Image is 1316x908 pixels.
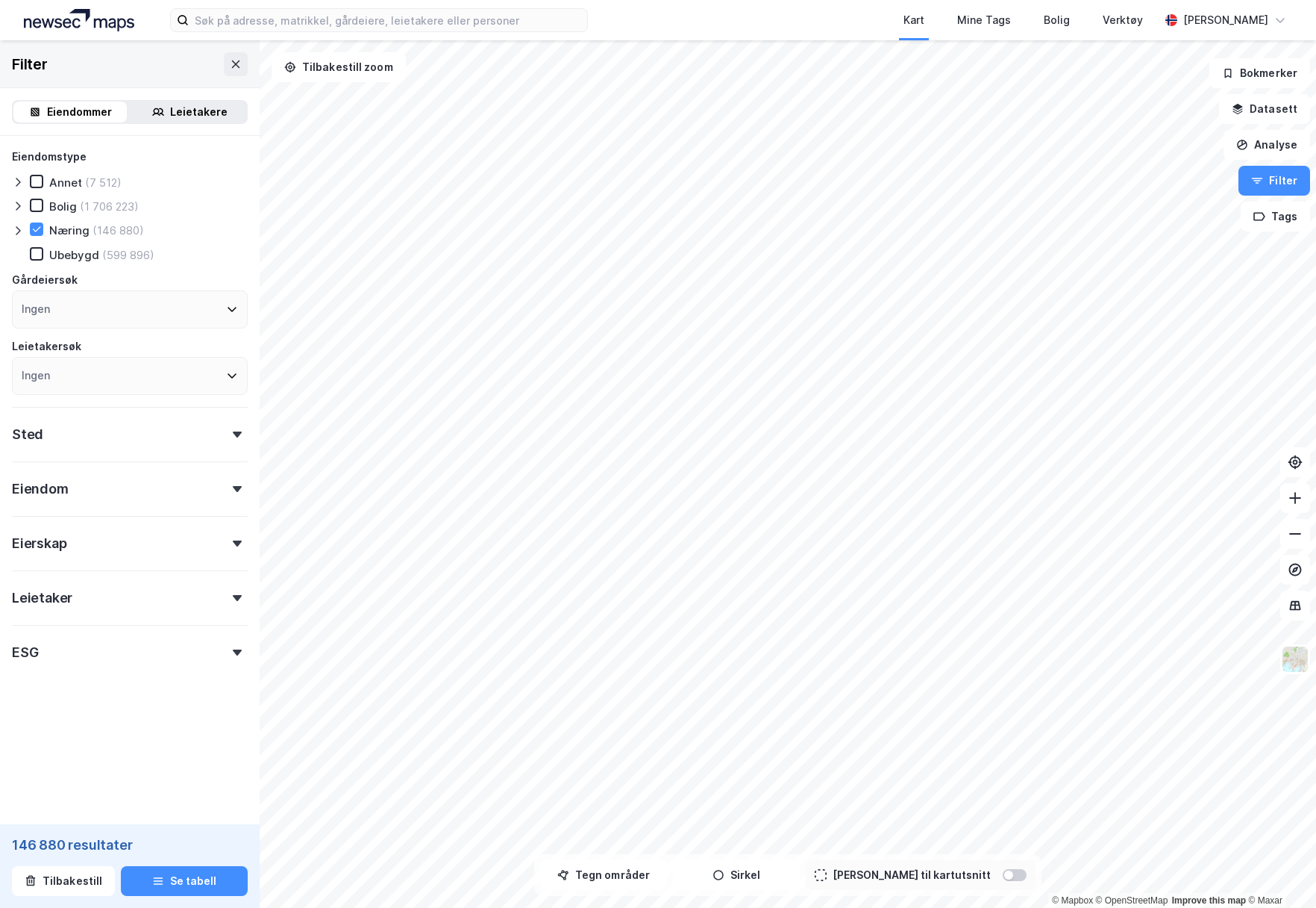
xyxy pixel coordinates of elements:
[189,9,587,31] input: Søk på adresse, matrikkel, gårdeiere, leietakere eller personer
[121,866,248,896] button: Se tabell
[12,836,248,854] div: 146 880 resultater
[833,866,991,884] div: [PERSON_NAME] til kartutsnitt
[80,199,139,214] div: (1 706 223)
[540,860,667,890] button: Tegn områder
[102,248,154,262] div: (599 896)
[1096,895,1168,906] a: OpenStreetMap
[12,148,87,166] div: Eiendomstype
[12,426,43,444] div: Sted
[1052,895,1093,906] a: Mapbox
[1219,94,1310,124] button: Datasett
[24,9,134,31] img: logo.a4113a55bc3d86da70a041830d287a7e.svg
[1209,58,1310,88] button: Bokmerker
[1241,836,1316,908] div: Kontrollprogram for chat
[47,103,112,121] div: Eiendommer
[93,223,144,237] div: (146 880)
[12,644,38,662] div: ESG
[49,175,82,190] div: Annet
[49,248,99,262] div: Ubebygd
[673,860,800,890] button: Sirkel
[12,52,48,76] div: Filter
[12,535,66,553] div: Eierskap
[12,338,81,355] div: Leietakersøk
[1103,11,1143,29] div: Verktøy
[85,175,122,190] div: (7 512)
[12,589,72,607] div: Leietaker
[1281,645,1309,674] img: Z
[1044,11,1070,29] div: Bolig
[12,480,69,498] div: Eiendom
[22,300,50,318] div: Ingen
[170,103,228,121] div: Leietakere
[1241,836,1316,908] iframe: Chat Widget
[1172,895,1246,906] a: Improve this map
[1223,130,1310,160] button: Analyse
[12,866,115,896] button: Tilbakestill
[22,367,50,385] div: Ingen
[1241,202,1310,231] button: Tags
[12,271,78,289] div: Gårdeiersøk
[1183,11,1268,29] div: [PERSON_NAME]
[957,11,1011,29] div: Mine Tags
[49,223,90,237] div: Næring
[903,11,924,29] div: Kart
[1238,166,1310,196] button: Filter
[272,52,406,82] button: Tilbakestill zoom
[49,199,77,214] div: Bolig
